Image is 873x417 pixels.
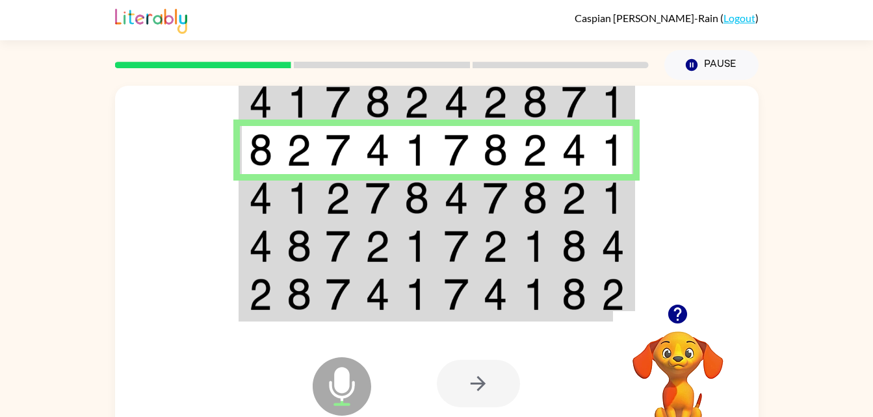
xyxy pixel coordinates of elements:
img: 1 [601,134,625,166]
img: 2 [404,86,429,118]
img: 4 [365,134,390,166]
img: 7 [562,86,586,118]
img: 7 [326,278,350,310]
img: 7 [326,230,350,262]
img: 1 [404,230,429,262]
img: 8 [523,86,547,118]
img: 8 [287,278,311,310]
img: 7 [326,134,350,166]
img: 2 [562,182,586,214]
img: 8 [562,230,586,262]
img: 7 [444,278,469,310]
img: 4 [365,278,390,310]
img: 1 [523,230,547,262]
img: 1 [287,182,311,214]
img: 2 [523,134,547,166]
img: 1 [601,86,625,118]
img: 2 [601,278,625,310]
img: 4 [483,278,508,310]
img: 7 [444,230,469,262]
div: ( ) [575,12,759,24]
img: 7 [483,182,508,214]
img: 8 [365,86,390,118]
img: 2 [287,134,311,166]
img: 8 [523,182,547,214]
img: 1 [404,134,429,166]
span: Caspian [PERSON_NAME]-Rain [575,12,720,24]
img: 4 [249,230,272,262]
img: 2 [483,230,508,262]
img: 7 [365,182,390,214]
img: 8 [562,278,586,310]
img: 4 [444,86,469,118]
img: 1 [287,86,311,118]
img: 2 [326,182,350,214]
button: Pause [664,50,759,80]
img: 7 [326,86,350,118]
img: 8 [483,134,508,166]
img: 4 [249,182,272,214]
img: 1 [601,182,625,214]
img: 2 [365,230,390,262]
img: 8 [287,230,311,262]
img: 8 [249,134,272,166]
img: Literably [115,5,187,34]
img: 4 [249,86,272,118]
img: 4 [444,182,469,214]
img: 2 [249,278,272,310]
img: 1 [523,278,547,310]
img: 4 [601,230,625,262]
img: 1 [404,278,429,310]
img: 2 [483,86,508,118]
img: 4 [562,134,586,166]
a: Logout [723,12,755,24]
img: 8 [404,182,429,214]
img: 7 [444,134,469,166]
